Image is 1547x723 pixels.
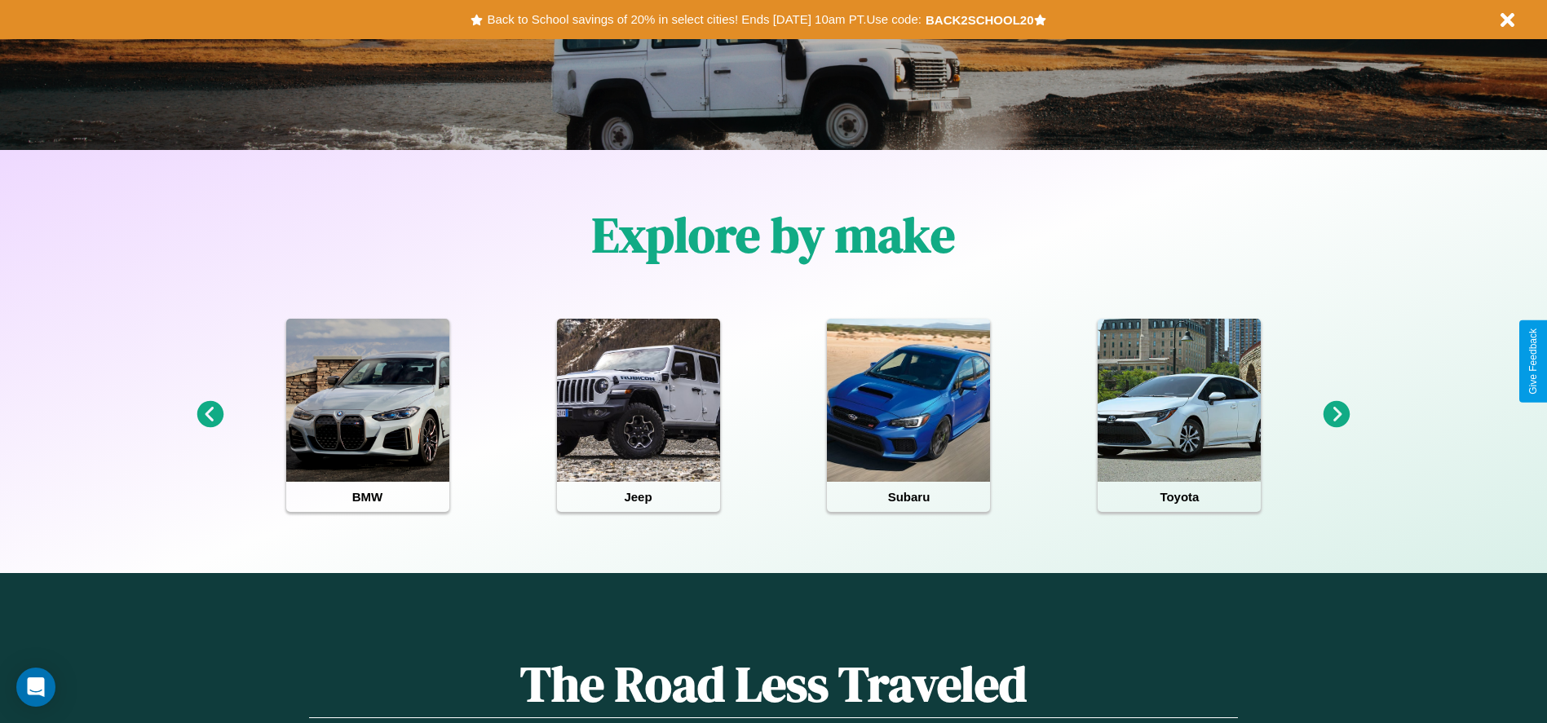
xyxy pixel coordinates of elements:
[16,668,55,707] div: Open Intercom Messenger
[1527,328,1539,395] div: Give Feedback
[592,201,955,268] h1: Explore by make
[483,8,925,31] button: Back to School savings of 20% in select cities! Ends [DATE] 10am PT.Use code:
[309,650,1237,718] h1: The Road Less Traveled
[926,13,1034,27] b: BACK2SCHOOL20
[827,482,990,512] h4: Subaru
[286,482,449,512] h4: BMW
[557,482,720,512] h4: Jeep
[1098,482,1261,512] h4: Toyota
